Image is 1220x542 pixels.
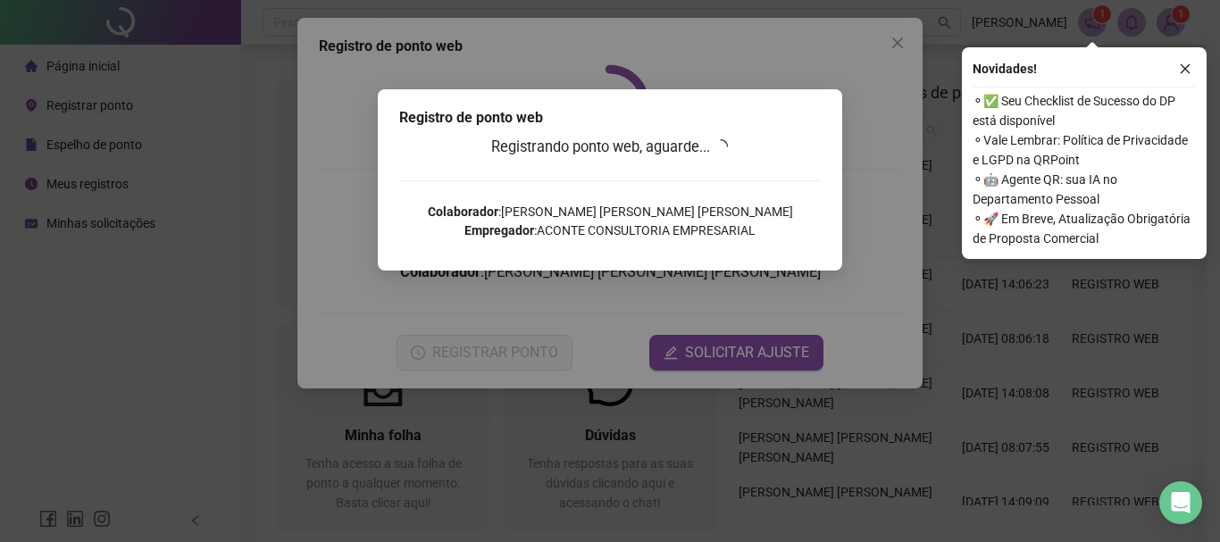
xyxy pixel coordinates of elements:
h3: Registrando ponto web, aguarde... [399,136,821,159]
span: loading [711,137,731,156]
div: Open Intercom Messenger [1159,481,1202,524]
strong: Colaborador [428,204,498,219]
span: Novidades ! [973,59,1037,79]
span: ⚬ Vale Lembrar: Política de Privacidade e LGPD na QRPoint [973,130,1196,170]
span: ⚬ ✅ Seu Checklist de Sucesso do DP está disponível [973,91,1196,130]
span: ⚬ 🚀 Em Breve, Atualização Obrigatória de Proposta Comercial [973,209,1196,248]
span: close [1179,63,1191,75]
p: : [PERSON_NAME] [PERSON_NAME] [PERSON_NAME] : ACONTE CONSULTORIA EMPRESARIAL [399,203,821,240]
div: Registro de ponto web [399,107,821,129]
strong: Empregador [464,223,534,238]
span: ⚬ 🤖 Agente QR: sua IA no Departamento Pessoal [973,170,1196,209]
